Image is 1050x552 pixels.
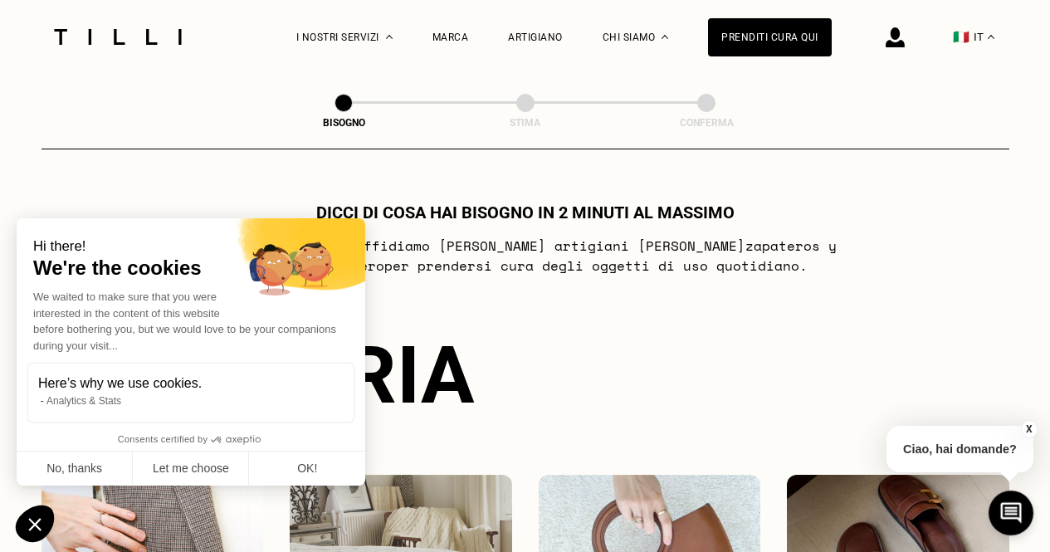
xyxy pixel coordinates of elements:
[508,32,563,43] a: Artigiano
[386,35,393,39] img: Menu a tendina
[953,29,969,45] span: 🇮🇹
[662,35,668,39] img: Menu a discesa su
[988,35,994,39] img: menu déroulant
[708,18,832,56] a: Prenditi cura qui
[886,27,905,47] img: icona di accesso
[261,117,427,129] div: Bisogno
[432,32,469,43] a: Marca
[196,236,854,276] p: Da [PERSON_NAME] affidiamo [PERSON_NAME] artigiani [PERSON_NAME] zapateros y expertos en cuero pe...
[42,329,1009,422] div: Categoria
[886,426,1033,472] p: Ciao, hai domande?
[1021,420,1038,438] button: X
[316,203,735,222] h1: Dicci di cosa hai bisogno in 2 minuti al massimo
[442,117,608,129] div: Stima
[623,117,789,129] div: Conferma
[48,29,188,45] img: Logo del servizio di sartoria Tilli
